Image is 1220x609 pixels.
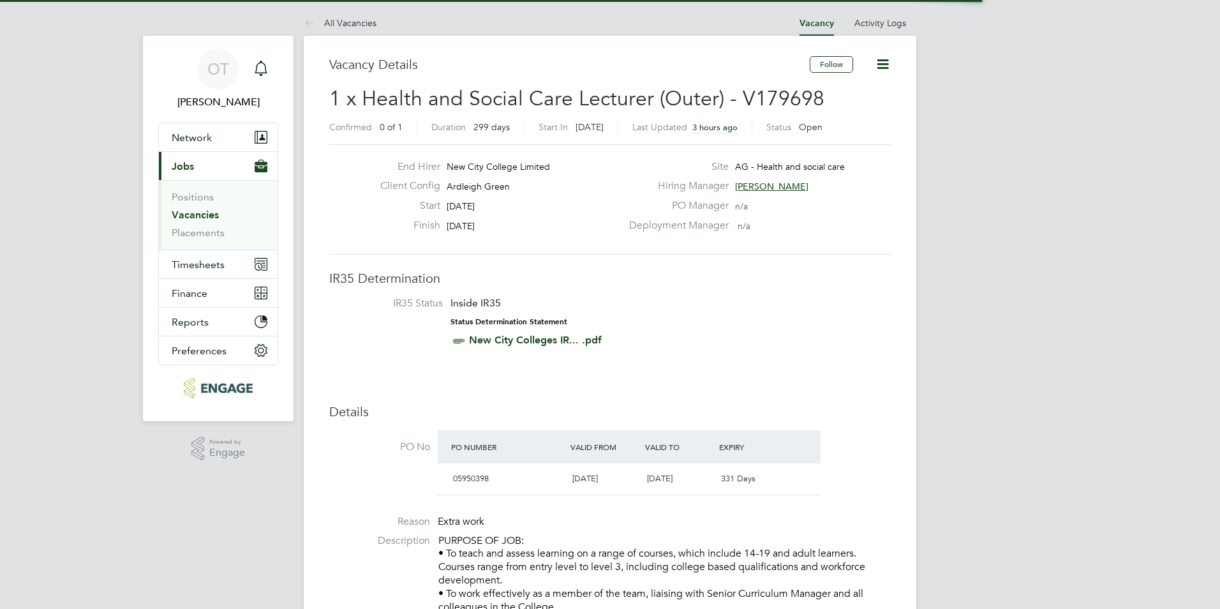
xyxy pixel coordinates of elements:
span: n/a [738,220,750,232]
label: Last Updated [632,121,687,133]
div: Jobs [159,180,278,250]
span: [DATE] [576,121,604,133]
strong: Status Determination Statement [450,317,567,326]
a: OT[PERSON_NAME] [158,49,278,110]
label: PO Manager [621,199,729,213]
span: Extra work [438,515,484,528]
a: Placements [172,227,225,239]
a: Activity Logs [854,17,906,29]
span: Open [799,121,822,133]
div: PO Number [448,435,567,458]
a: Go to home page [158,378,278,398]
span: Preferences [172,345,227,357]
button: Reports [159,308,278,336]
a: Vacancies [172,209,219,221]
span: 1 x Health and Social Care Lecturer (Outer) - V179698 [329,86,824,111]
label: Reason [329,515,430,529]
a: New City Colleges IR... .pdf [469,334,602,346]
span: Powered by [209,437,245,447]
a: Vacancy [800,18,834,29]
button: Timesheets [159,250,278,278]
label: Duration [431,121,466,133]
span: 299 days [473,121,510,133]
span: New City College Limited [447,161,550,172]
button: Finance [159,279,278,307]
label: Description [329,534,430,548]
span: Engage [209,447,245,458]
div: Valid To [642,435,717,458]
img: huntereducation-logo-retina.png [184,378,252,398]
span: Inside IR35 [450,297,501,309]
span: Ardleigh Green [447,181,510,192]
span: OT [207,61,229,77]
span: Network [172,132,212,144]
button: Jobs [159,152,278,180]
span: 0 of 1 [380,121,403,133]
span: n/a [735,200,748,212]
span: Timesheets [172,259,225,271]
span: Reports [172,316,209,328]
button: Follow [810,56,853,73]
div: Valid From [567,435,642,458]
button: Network [159,123,278,151]
label: Site [621,160,729,174]
label: Start In [539,121,568,133]
span: Finance [172,287,207,299]
span: [DATE] [447,220,475,232]
label: Finish [370,219,440,232]
label: PO No [329,440,430,454]
span: AG - Health and social care [735,161,845,172]
a: Powered byEngage [191,437,246,461]
span: 3 hours ago [692,122,738,133]
h3: IR35 Determination [329,270,891,287]
label: Start [370,199,440,213]
span: [DATE] [647,473,673,484]
label: Client Config [370,179,440,193]
span: [PERSON_NAME] [735,181,808,192]
div: Expiry [716,435,791,458]
span: 05950398 [453,473,489,484]
label: Status [766,121,791,133]
a: All Vacancies [304,17,376,29]
a: Positions [172,191,214,203]
span: Jobs [172,160,194,172]
h3: Vacancy Details [329,56,810,73]
span: [DATE] [447,200,475,212]
span: [DATE] [572,473,598,484]
span: Olivia Triassi [158,94,278,110]
button: Preferences [159,336,278,365]
nav: Main navigation [143,36,294,421]
span: 331 Days [721,473,755,484]
label: End Hirer [370,160,440,174]
label: IR35 Status [342,297,443,310]
label: Confirmed [329,121,372,133]
label: Deployment Manager [621,219,729,232]
label: Hiring Manager [621,179,729,193]
h3: Details [329,403,891,420]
